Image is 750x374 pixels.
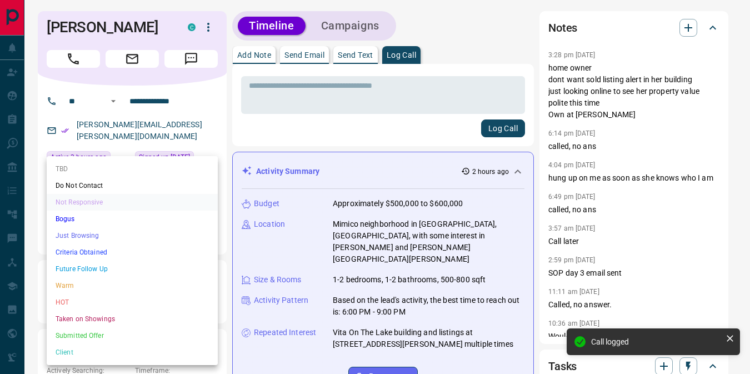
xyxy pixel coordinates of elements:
li: Warm [47,277,218,294]
li: Future Follow Up [47,261,218,277]
li: Criteria Obtained [47,244,218,261]
li: Do Not Contact [47,177,218,194]
li: Taken on Showings [47,311,218,327]
li: HOT [47,294,218,311]
li: Submitted Offer [47,327,218,344]
li: Client [47,344,218,361]
li: Just Browsing [47,227,218,244]
li: TBD [47,161,218,177]
div: Call logged [591,337,721,346]
li: Bogus [47,211,218,227]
